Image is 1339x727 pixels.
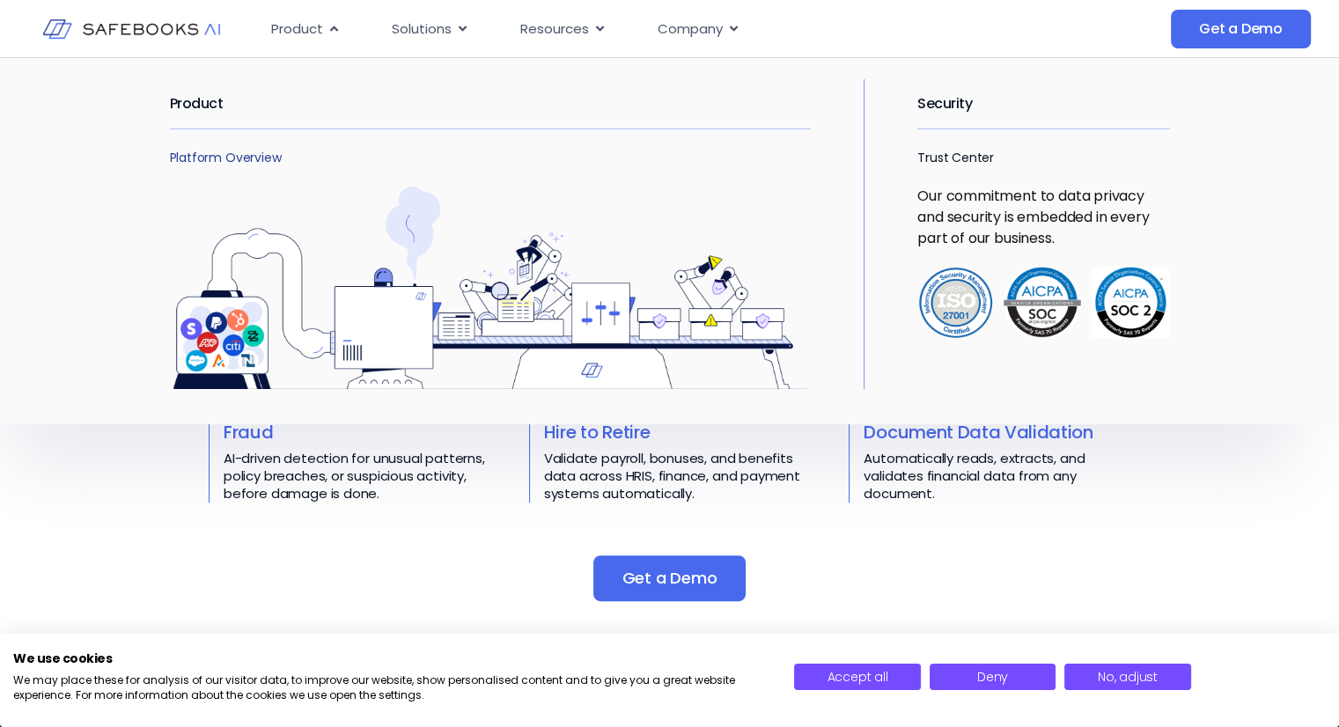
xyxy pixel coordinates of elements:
[917,79,1169,129] h2: Security
[864,450,1130,503] p: Automatically reads, extracts, and validates financial data from any document.
[544,450,811,503] p: Validate payroll, bonuses, and benefits data across HRIS, finance, and payment systems automatica...
[622,569,717,587] span: Get a Demo
[520,19,589,40] span: Resources
[977,668,1008,686] span: Deny
[917,186,1169,249] p: Our commitment to data privacy and security is embedded in every part of our business.
[392,19,452,40] span: Solutions
[13,673,768,703] p: We may place these for analysis of our visitor data, to improve our website, show personalised co...
[1171,10,1311,48] a: Get a Demo
[170,79,812,129] h2: Product
[930,664,1056,690] button: Deny all cookies
[224,420,273,444] a: Fraud
[864,420,1093,444] a: Document Data Validation
[13,650,768,666] h2: We use cookies
[827,668,887,686] span: Accept all
[658,19,723,40] span: Company
[1098,668,1158,686] span: No, adjust
[224,450,490,503] p: AI-driven detection for unusual patterns, policy breaches, or suspicious activity, before damage ...
[917,149,994,166] a: Trust Center
[170,149,282,166] a: Platform Overview
[1199,20,1283,38] span: Get a Demo
[257,12,1019,47] nav: Menu
[1064,664,1190,690] button: Adjust cookie preferences
[794,664,920,690] button: Accept all cookies
[257,12,1019,47] div: Menu Toggle
[593,555,745,601] a: Get a Demo
[271,19,323,40] span: Product
[544,420,651,444] a: Hire to Retire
